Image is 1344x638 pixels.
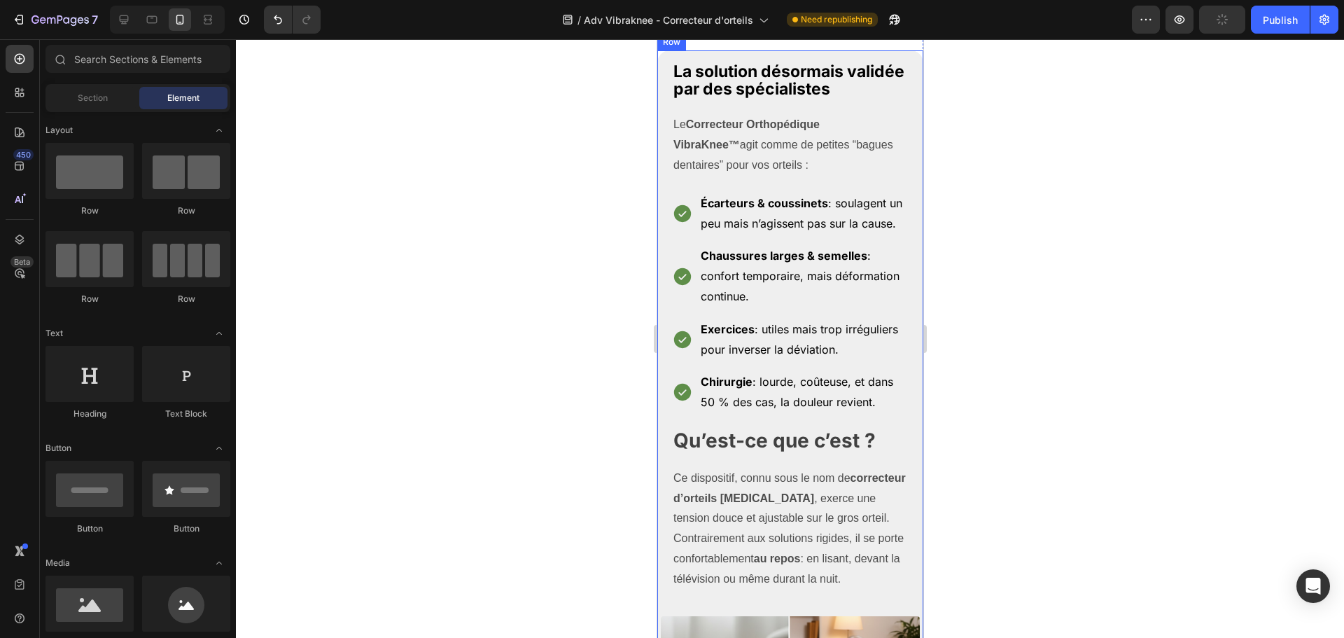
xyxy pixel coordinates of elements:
[78,92,108,104] span: Section
[45,408,134,420] div: Heading
[577,13,581,27] span: /
[45,327,63,340] span: Text
[142,408,230,420] div: Text Block
[45,45,230,73] input: Search Sections & Elements
[1296,569,1330,603] div: Open Intercom Messenger
[584,13,753,27] span: Adv Vibraknee - Correcteur d'orteils
[142,293,230,305] div: Row
[208,322,230,345] span: Toggle open
[208,552,230,574] span: Toggle open
[1263,13,1298,27] div: Publish
[264,6,321,34] div: Undo/Redo
[142,522,230,535] div: Button
[13,149,34,160] div: 450
[6,6,104,34] button: 7
[142,204,230,217] div: Row
[45,557,70,569] span: Media
[1251,6,1310,34] button: Publish
[45,442,71,455] span: Button
[10,256,34,268] div: Beta
[167,92,199,104] span: Element
[657,39,923,638] iframe: Design area
[45,293,134,305] div: Row
[45,124,73,137] span: Layout
[45,204,134,217] div: Row
[801,13,872,26] span: Need republishing
[45,522,134,535] div: Button
[208,437,230,459] span: Toggle open
[92,11,98,28] p: 7
[208,119,230,141] span: Toggle open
